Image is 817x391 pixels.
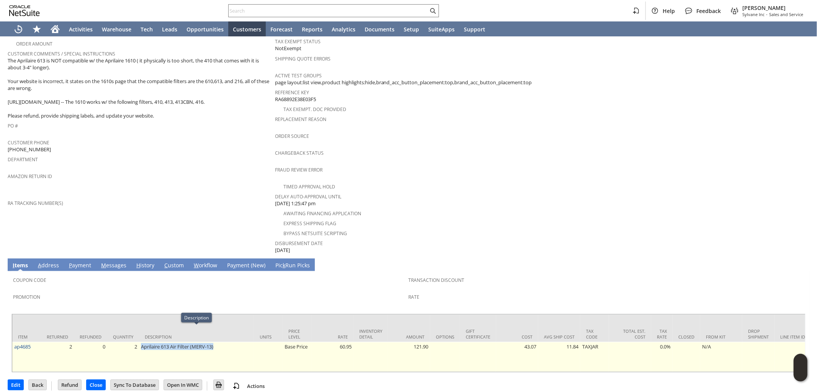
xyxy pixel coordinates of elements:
[139,342,254,372] td: Aprilaire 613 Air Filter (MERV-13)
[700,342,742,372] td: N/A
[47,334,68,340] div: Returned
[586,328,603,340] div: Tax Code
[275,193,341,200] a: Delay Auto-Approval Until
[214,380,223,389] img: Print
[275,133,309,139] a: Order Source
[136,21,157,37] a: Tech
[228,21,266,37] a: Customers
[8,51,115,57] a: Customer Comments / Special Instructions
[742,4,803,11] span: [PERSON_NAME]
[327,21,360,37] a: Analytics
[11,262,30,270] a: Items
[696,7,721,15] span: Feedback
[428,26,455,33] span: SuiteApps
[266,21,297,37] a: Forecast
[436,334,454,340] div: Options
[13,262,15,269] span: I
[194,262,199,269] span: W
[80,334,102,340] div: Refunded
[270,26,293,33] span: Forecast
[13,294,40,300] a: Promotion
[233,262,236,269] span: y
[283,262,285,269] span: k
[87,380,105,390] input: Close
[466,328,490,340] div: Gift Certificate
[580,342,609,372] td: TAXJAR
[388,342,430,372] td: 121.90
[275,240,323,247] a: Disbursement Date
[184,314,209,321] div: Description
[663,7,675,15] span: Help
[657,328,667,340] div: Tax Rate
[260,334,277,340] div: Units
[8,123,18,129] a: PO #
[365,26,395,33] span: Documents
[113,334,133,340] div: Quantity
[544,334,575,340] div: Avg Ship Cost
[332,26,355,33] span: Analytics
[14,343,31,350] a: ap4685
[794,354,807,381] iframe: Click here to launch Oracle Guided Learning Help Panel
[136,262,140,269] span: H
[28,21,46,37] div: Shortcuts
[769,11,803,17] span: Sales and Service
[275,56,331,62] a: Shipping Quote Errors
[275,200,316,207] span: [DATE] 1:25:47 pm
[748,328,769,340] div: Drop Shipment
[102,26,131,33] span: Warehouse
[615,328,645,340] div: Total Est. Cost
[101,262,106,269] span: M
[428,6,437,15] svg: Search
[214,380,224,390] input: Print
[69,262,72,269] span: P
[502,334,532,340] div: Cost
[288,328,306,340] div: Price Level
[283,210,361,217] a: Awaiting Financing Application
[38,262,41,269] span: A
[192,262,219,270] a: Workflow
[302,26,323,33] span: Reports
[16,41,52,47] a: Order Amount
[225,262,267,270] a: Payment (New)
[36,262,61,270] a: Address
[283,342,311,372] td: Base Price
[99,262,128,270] a: Messages
[229,6,428,15] input: Search
[459,21,490,37] a: Support
[538,342,580,372] td: 11.84
[275,150,324,156] a: Chargeback Status
[69,26,93,33] span: Activities
[706,334,737,340] div: From Kit
[164,262,168,269] span: C
[275,247,290,254] span: [DATE]
[41,342,74,372] td: 2
[275,38,321,45] a: Tax Exempt Status
[317,334,348,340] div: Rate
[162,26,177,33] span: Leads
[9,21,28,37] a: Recent Records
[404,26,419,33] span: Setup
[182,21,228,37] a: Opportunities
[64,21,97,37] a: Activities
[283,183,335,190] a: Timed Approval Hold
[409,277,465,283] a: Transaction Discount
[678,334,694,340] div: Closed
[111,380,159,390] input: Sync To Database
[283,106,346,113] a: Tax Exempt. Doc Provided
[780,334,811,340] div: Line Item ID
[8,139,49,146] a: Customer Phone
[58,380,81,390] input: Refund
[32,25,41,34] svg: Shortcuts
[275,45,301,52] span: NotExempt
[233,26,261,33] span: Customers
[275,79,532,86] span: page layout:list view,product highlights:hide,brand_acc_button_placement:top,brand_acc_button_pla...
[162,262,186,270] a: Custom
[145,334,248,340] div: Description
[424,21,459,37] a: SuiteApps
[74,342,107,372] td: 0
[399,21,424,37] a: Setup
[283,230,347,237] a: Bypass NetSuite Scripting
[360,21,399,37] a: Documents
[275,96,316,103] span: RA68892E38E03F5
[157,21,182,37] a: Leads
